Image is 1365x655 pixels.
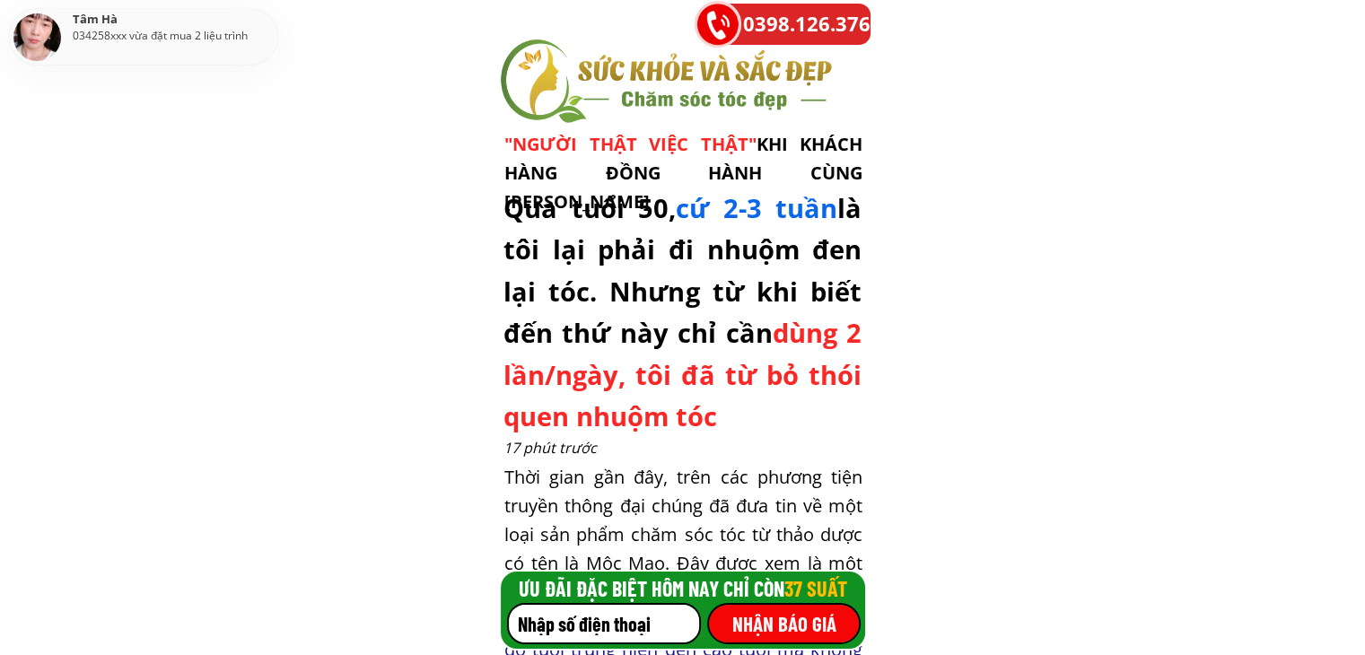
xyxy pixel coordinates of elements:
span: 37 SUẤT [784,575,847,601]
a: ƯU ĐÃI ĐẶC BIỆT HÔM NAY CHỈ CÒN37 SUẤT [510,572,855,606]
h3: Qua tuổi 50, là tôi lại phải đi nhuộm đen lại tóc. Nhưng từ khi biết đến thứ này chỉ cần [503,188,862,437]
span: cứ 2-3 tuần [676,190,837,225]
input: Nhập số điện thoại [513,605,695,642]
span: ƯU ĐÃI ĐẶC BIỆT HÔM NAY CHỈ CÒN [519,575,784,601]
p: NHẬN BÁO GIÁ [709,605,860,642]
span: dùng 2 lần/ngày, tôi đã từ bỏ thói quen nhuộm tóc [503,315,862,433]
a: 0398.126.376 [743,8,878,39]
div: 17 phút trước [503,437,924,460]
